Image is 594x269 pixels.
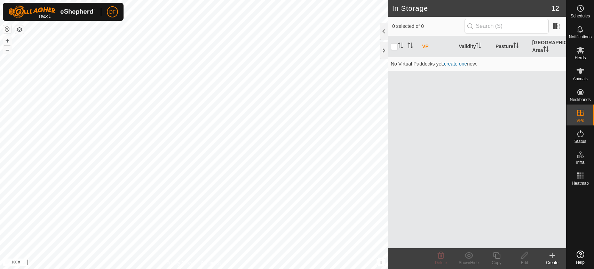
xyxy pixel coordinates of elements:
span: 0 selected of 0 [392,23,465,30]
span: Infra [576,160,584,164]
a: create one [444,61,467,67]
span: Heatmap [572,181,589,185]
p-sorticon: Activate to sort [407,44,413,49]
span: Neckbands [570,98,591,102]
span: i [380,259,382,265]
button: + [3,37,11,45]
span: Delete [435,260,447,265]
h2: In Storage [392,4,552,13]
a: Contact Us [201,260,221,266]
th: Pasture [493,36,530,57]
p-sorticon: Activate to sort [513,44,519,49]
img: Gallagher Logo [8,6,95,18]
a: Help [567,248,594,267]
div: Show/Hide [455,260,483,266]
span: Notifications [569,35,592,39]
span: Status [574,139,586,144]
button: Map Layers [15,25,24,34]
a: Privacy Policy [166,260,192,266]
th: [GEOGRAPHIC_DATA] Area [529,36,566,57]
span: Animals [573,77,588,81]
p-sorticon: Activate to sort [543,47,549,53]
span: Help [576,260,585,264]
td: No Virtual Paddocks yet, now. [388,57,566,71]
p-sorticon: Activate to sort [476,44,481,49]
button: i [377,258,385,266]
span: Schedules [570,14,590,18]
div: Edit [510,260,538,266]
div: Create [538,260,566,266]
th: VP [419,36,456,57]
span: Herds [575,56,586,60]
input: Search (S) [465,19,549,33]
button: Reset Map [3,25,11,33]
button: – [3,46,11,54]
div: Copy [483,260,510,266]
span: 12 [552,3,559,14]
th: Validity [456,36,493,57]
span: VPs [576,118,584,123]
p-sorticon: Activate to sort [398,44,403,49]
span: DF [109,8,116,16]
